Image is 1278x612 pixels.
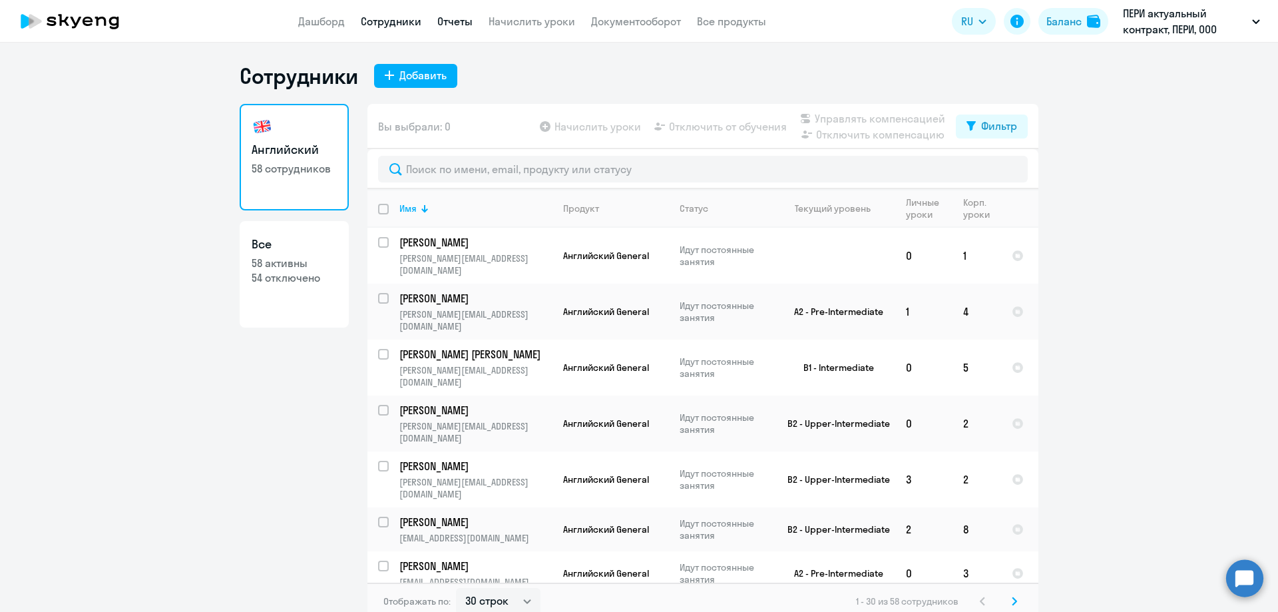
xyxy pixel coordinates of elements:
[895,507,953,551] td: 2
[563,202,599,214] div: Продукт
[953,507,1001,551] td: 8
[399,291,550,306] p: [PERSON_NAME]
[697,15,766,28] a: Все продукты
[252,116,273,137] img: english
[298,15,345,28] a: Дашборд
[399,403,552,418] a: [PERSON_NAME]
[240,63,358,89] h1: Сотрудники
[771,340,895,396] td: B1 - Intermediate
[680,412,771,436] p: Идут постоянные занятия
[240,104,349,210] a: Английский58 сотрудников
[361,15,421,28] a: Сотрудники
[895,551,953,595] td: 0
[399,420,552,444] p: [PERSON_NAME][EMAIL_ADDRESS][DOMAIN_NAME]
[399,532,552,544] p: [EMAIL_ADDRESS][DOMAIN_NAME]
[795,202,871,214] div: Текущий уровень
[252,161,337,176] p: 58 сотрудников
[952,8,996,35] button: RU
[378,119,451,135] span: Вы выбрали: 0
[563,250,649,262] span: Английский General
[489,15,575,28] a: Начислить уроки
[680,202,708,214] div: Статус
[906,196,940,220] div: Личные уроки
[1038,8,1108,35] button: Балансbalance
[252,141,337,158] h3: Английский
[399,403,550,418] p: [PERSON_NAME]
[399,459,550,473] p: [PERSON_NAME]
[399,347,552,362] a: [PERSON_NAME] [PERSON_NAME]
[771,452,895,507] td: B2 - Upper-Intermediate
[399,67,447,83] div: Добавить
[399,364,552,388] p: [PERSON_NAME][EMAIL_ADDRESS][DOMAIN_NAME]
[591,15,681,28] a: Документооборот
[953,340,1001,396] td: 5
[563,202,668,214] div: Продукт
[680,561,771,585] p: Идут постоянные занятия
[399,459,552,473] a: [PERSON_NAME]
[252,270,337,285] p: 54 отключено
[961,13,973,29] span: RU
[399,559,552,573] a: [PERSON_NAME]
[963,196,1000,220] div: Корп. уроки
[895,340,953,396] td: 0
[399,202,417,214] div: Имя
[563,473,649,485] span: Английский General
[680,467,771,491] p: Идут постоянные занятия
[437,15,473,28] a: Отчеты
[252,236,337,253] h3: Все
[399,576,552,588] p: [EMAIL_ADDRESS][DOMAIN_NAME]
[252,256,337,270] p: 58 активны
[1046,13,1082,29] div: Баланс
[680,244,771,268] p: Идут постоянные занятия
[895,452,953,507] td: 3
[771,396,895,452] td: B2 - Upper-Intermediate
[1123,5,1247,37] p: ПЕРИ актуальный контракт, ПЕРИ, ООО
[963,196,990,220] div: Корп. уроки
[953,452,1001,507] td: 2
[240,221,349,328] a: Все58 активны54 отключено
[953,551,1001,595] td: 3
[378,156,1028,182] input: Поиск по имени, email, продукту или статусу
[956,115,1028,139] button: Фильтр
[374,64,457,88] button: Добавить
[981,118,1017,134] div: Фильтр
[680,356,771,380] p: Идут постоянные занятия
[953,396,1001,452] td: 2
[782,202,895,214] div: Текущий уровень
[399,515,550,529] p: [PERSON_NAME]
[399,252,552,276] p: [PERSON_NAME][EMAIL_ADDRESS][DOMAIN_NAME]
[563,418,649,430] span: Английский General
[680,202,771,214] div: Статус
[1116,5,1267,37] button: ПЕРИ актуальный контракт, ПЕРИ, ООО
[399,559,550,573] p: [PERSON_NAME]
[399,476,552,500] p: [PERSON_NAME][EMAIL_ADDRESS][DOMAIN_NAME]
[563,362,649,374] span: Английский General
[399,515,552,529] a: [PERSON_NAME]
[771,507,895,551] td: B2 - Upper-Intermediate
[399,202,552,214] div: Имя
[680,300,771,324] p: Идут постоянные занятия
[856,595,958,607] span: 1 - 30 из 58 сотрудников
[399,291,552,306] a: [PERSON_NAME]
[771,551,895,595] td: A2 - Pre-Intermediate
[895,228,953,284] td: 0
[563,306,649,318] span: Английский General
[399,235,550,250] p: [PERSON_NAME]
[906,196,952,220] div: Личные уроки
[563,523,649,535] span: Английский General
[1087,15,1100,28] img: balance
[680,517,771,541] p: Идут постоянные занятия
[399,347,550,362] p: [PERSON_NAME] [PERSON_NAME]
[771,284,895,340] td: A2 - Pre-Intermediate
[953,284,1001,340] td: 4
[399,308,552,332] p: [PERSON_NAME][EMAIL_ADDRESS][DOMAIN_NAME]
[895,396,953,452] td: 0
[383,595,451,607] span: Отображать по:
[953,228,1001,284] td: 1
[895,284,953,340] td: 1
[399,235,552,250] a: [PERSON_NAME]
[563,567,649,579] span: Английский General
